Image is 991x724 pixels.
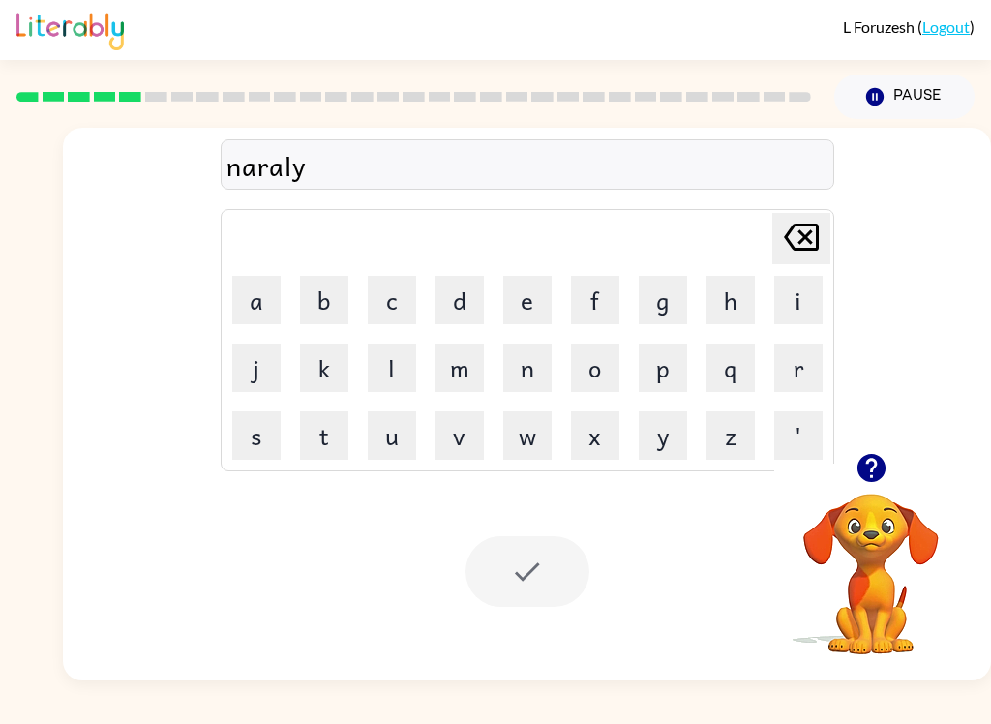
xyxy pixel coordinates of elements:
[16,8,124,50] img: Literably
[922,17,970,36] a: Logout
[300,411,348,460] button: t
[639,276,687,324] button: g
[503,411,552,460] button: w
[503,344,552,392] button: n
[774,276,823,324] button: i
[368,344,416,392] button: l
[232,344,281,392] button: j
[435,276,484,324] button: d
[226,145,828,186] div: naraly
[368,411,416,460] button: u
[774,464,968,657] video: Your browser must support playing .mp4 files to use Literably. Please try using another browser.
[834,75,975,119] button: Pause
[774,411,823,460] button: '
[639,344,687,392] button: p
[503,276,552,324] button: e
[706,276,755,324] button: h
[300,276,348,324] button: b
[639,411,687,460] button: y
[843,17,975,36] div: ( )
[843,17,917,36] span: L Foruzesh
[571,344,619,392] button: o
[706,411,755,460] button: z
[300,344,348,392] button: k
[774,344,823,392] button: r
[435,344,484,392] button: m
[232,411,281,460] button: s
[232,276,281,324] button: a
[571,411,619,460] button: x
[435,411,484,460] button: v
[571,276,619,324] button: f
[368,276,416,324] button: c
[706,344,755,392] button: q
